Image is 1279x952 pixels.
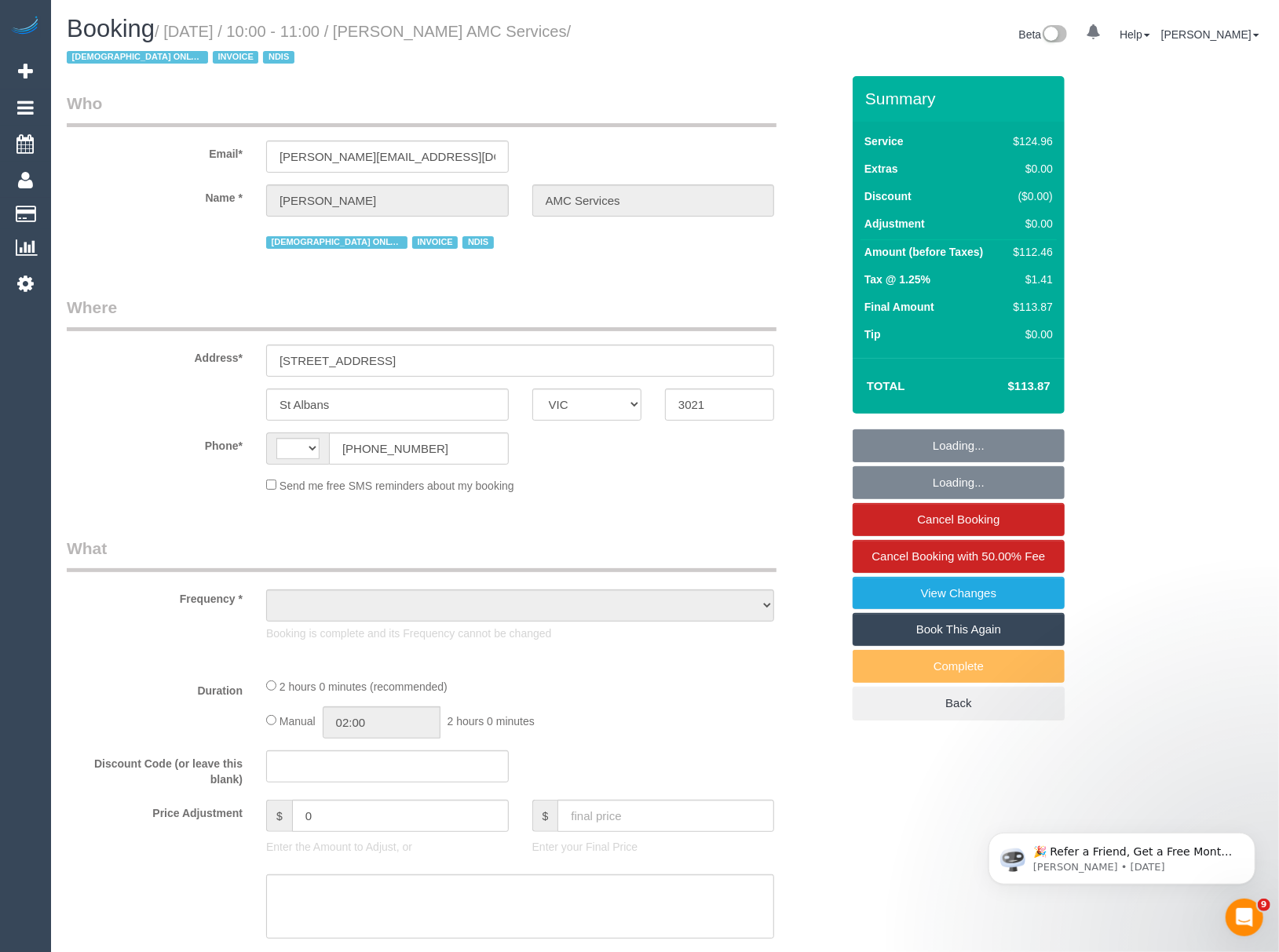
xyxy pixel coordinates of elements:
[55,677,254,698] label: Duration
[864,272,930,287] label: Tax @ 1.25%
[557,800,774,832] input: final price
[55,184,254,206] label: Name *
[532,800,558,832] span: $
[864,161,898,177] label: Extras
[872,549,1046,563] span: Cancel Booking with 50.00% Fee
[864,326,881,342] label: Tip
[67,23,571,67] small: / [DATE] / 10:00 - 11:00 / [PERSON_NAME] AMC Services
[67,537,777,572] legend: What
[55,800,254,821] label: Price Adjustment
[67,296,777,331] legend: Where
[9,16,41,38] img: Automaid Logo
[266,800,292,832] span: $
[864,299,934,315] label: Final Amount
[853,577,1065,610] a: View Changes
[55,750,254,787] label: Discount Code (or leave this blank)
[67,15,155,42] span: Booking
[864,133,904,149] label: Service
[55,585,254,607] label: Frequency *
[1041,25,1067,46] img: New interface
[867,379,905,392] strong: Total
[864,216,925,232] label: Adjustment
[266,140,509,173] input: Email*
[448,715,535,728] span: 2 hours 0 minutes
[266,184,509,217] input: First Name*
[280,480,514,492] span: Send me free SMS reminders about my booking
[67,92,777,127] legend: Who
[55,140,254,162] label: Email*
[853,687,1065,720] a: Back
[1007,299,1053,315] div: $113.87
[853,503,1065,536] a: Cancel Booking
[329,432,509,465] input: Phone*
[1007,133,1053,149] div: $124.96
[1226,899,1263,936] iframe: Intercom live chat
[412,236,458,249] span: INVOICE
[263,51,294,64] span: NDIS
[280,715,316,728] span: Manual
[1007,216,1053,232] div: $0.00
[55,432,254,454] label: Phone*
[1007,188,1053,204] div: ($0.00)
[266,388,509,421] input: Suburb*
[532,184,775,217] input: Last Name*
[55,345,254,366] label: Address*
[1161,28,1259,41] a: [PERSON_NAME]
[67,51,208,64] span: [DEMOGRAPHIC_DATA] ONLY CLEANER
[1258,899,1270,911] span: 9
[280,680,448,693] span: 2 hours 0 minutes (recommended)
[266,839,509,855] p: Enter the Amount to Adjust, or
[1120,28,1150,41] a: Help
[1007,244,1053,260] div: $112.46
[864,244,983,260] label: Amount (before Taxes)
[853,540,1065,573] a: Cancel Booking with 50.00% Fee
[853,613,1065,646] a: Book This Again
[665,388,774,421] input: Post Code*
[1007,272,1053,287] div: $1.41
[865,89,1057,108] h3: Summary
[1007,161,1053,177] div: $0.00
[266,626,774,641] p: Booking is complete and its Frequency cannot be changed
[532,839,775,855] p: Enter your Final Price
[1007,326,1053,342] div: $0.00
[1019,28,1068,41] a: Beta
[213,51,258,64] span: INVOICE
[266,236,407,249] span: [DEMOGRAPHIC_DATA] ONLY CLEANER
[961,380,1051,393] h4: $113.87
[462,236,493,249] span: NDIS
[965,800,1279,910] iframe: Intercom notifications message
[864,188,912,204] label: Discount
